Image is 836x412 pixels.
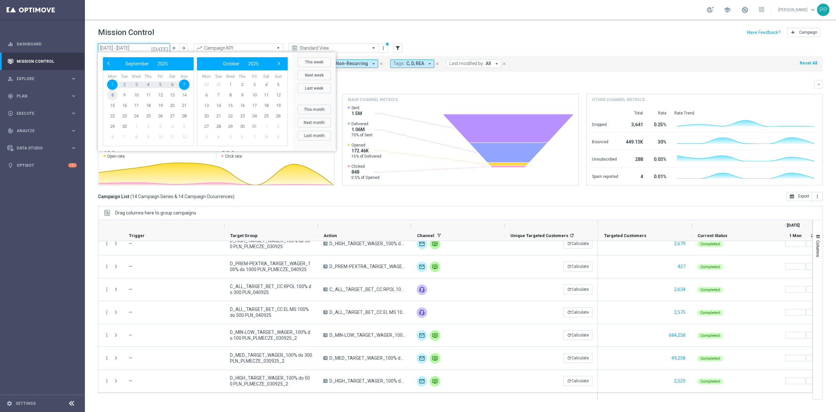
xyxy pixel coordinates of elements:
[567,333,571,337] i: refresh
[143,111,153,121] span: 25
[673,308,686,317] button: 2,575
[671,354,686,362] button: 49,258
[417,353,427,364] img: Optimail
[430,239,440,249] img: Private message
[225,132,235,142] span: 5
[71,128,77,134] i: keyboard_arrow_right
[330,264,406,269] span: D_PREM-PEXTRA_TARGET_WAGER_100% do 1000 PLN_PLMECZE_040925
[8,53,77,70] div: Mission Control
[167,100,177,111] span: 20
[130,74,142,79] th: weekday
[7,76,77,81] button: person_search Explore keyboard_arrow_right
[297,131,331,141] button: Last month
[567,356,571,360] i: refresh
[17,112,71,115] span: Execute
[237,90,248,100] span: 9
[17,146,71,150] span: Data Studio
[417,239,427,249] img: Optimail
[273,100,283,111] span: 19
[502,61,506,66] i: close
[7,163,77,168] div: lightbulb Optibot 2
[17,77,71,81] span: Explore
[668,331,686,339] button: 684,258
[237,132,248,142] span: 6
[119,90,130,100] span: 9
[213,121,224,132] span: 28
[812,192,823,201] button: more_vert
[213,132,224,142] span: 4
[7,42,77,47] button: equalizer Dashboard
[336,61,368,66] span: Non-Recurring
[563,353,592,363] button: refreshCalculate
[17,129,71,133] span: Analyze
[213,100,224,111] span: 14
[626,119,643,129] div: 3,641
[323,287,328,291] span: A
[430,353,440,364] img: Private message
[592,119,618,129] div: Dropped
[104,60,189,68] bs-datepicker-navigation-view: ​ ​ ​
[213,111,224,121] span: 21
[417,284,427,295] img: Call center
[155,121,166,132] span: 3
[104,355,110,361] button: more_vert
[119,79,130,90] span: 2
[143,100,153,111] span: 18
[155,90,166,100] span: 12
[249,111,260,121] span: 24
[179,79,189,90] span: 7
[196,45,202,51] i: trending_up
[7,94,77,99] button: gps_fixed Plan keyboard_arrow_right
[677,263,686,271] button: 427
[8,157,77,174] div: Optibot
[434,60,440,67] button: close
[17,157,68,174] a: Optibot
[237,111,248,121] span: 23
[225,100,235,111] span: 15
[273,90,283,100] span: 12
[567,264,571,269] i: refresh
[248,74,260,79] th: weekday
[673,377,686,385] button: 2,529
[107,100,118,111] span: 15
[815,194,820,199] i: more_vert
[378,60,384,67] button: close
[201,100,212,111] span: 13
[297,70,331,80] button: Next week
[563,376,592,386] button: refreshCalculate
[104,264,110,269] button: more_vert
[747,30,780,35] input: Have Feedback?
[98,43,170,53] input: Select date range
[323,265,328,268] span: A
[104,309,110,315] button: more_vert
[98,255,598,278] div: Press SPACE to select this row.
[323,356,328,360] span: A
[563,330,592,340] button: refreshCalculate
[107,121,118,132] span: 29
[272,74,284,79] th: weekday
[213,74,225,79] th: weekday
[104,332,110,338] i: more_vert
[71,76,77,82] i: keyboard_arrow_right
[98,52,336,151] bs-daterangepicker-container: calendar
[592,97,645,103] h4: Other channel metrics
[179,43,188,53] button: arrow_forward
[563,307,592,317] button: refreshCalculate
[131,79,141,90] span: 3
[71,110,77,116] i: keyboard_arrow_right
[225,111,235,121] span: 22
[7,111,77,116] div: play_circle_outline Execute keyboard_arrow_right
[179,121,189,132] span: 5
[119,74,131,79] th: weekday
[260,74,272,79] th: weekday
[809,6,816,13] span: keyboard_arrow_down
[393,61,405,66] span: Tags:
[297,105,331,114] button: This month
[563,284,592,294] button: refreshCalculate
[104,286,110,292] i: more_vert
[8,111,13,116] i: play_circle_outline
[8,128,13,134] i: track_changes
[417,262,427,272] img: Optimail
[71,145,77,151] i: keyboard_arrow_right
